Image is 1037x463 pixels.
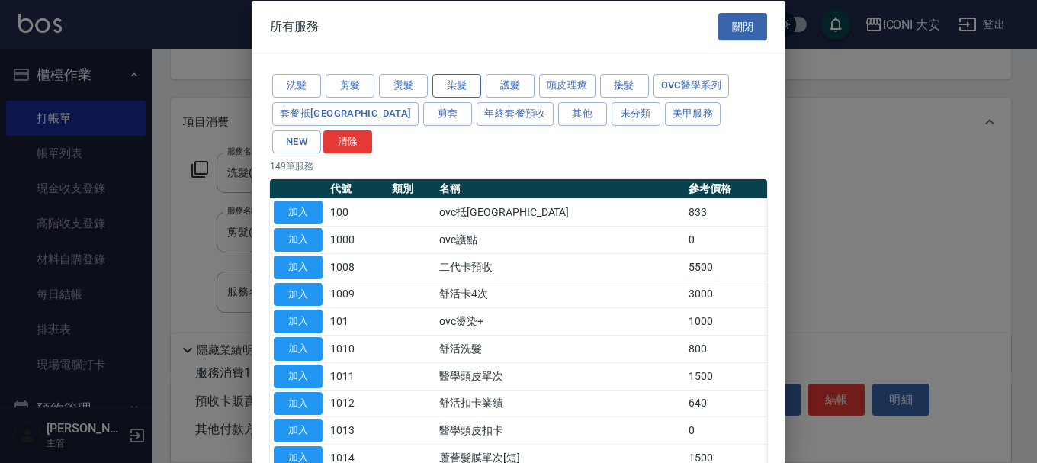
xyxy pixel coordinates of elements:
button: 年終套餐預收 [477,101,553,125]
td: 1500 [685,362,767,390]
td: ovc抵[GEOGRAPHIC_DATA] [435,198,685,226]
button: NEW [272,130,321,153]
th: 代號 [326,179,388,199]
button: 加入 [274,419,323,442]
td: 1000 [326,226,388,253]
td: 0 [685,416,767,444]
button: 清除 [323,130,372,153]
button: 加入 [274,310,323,333]
td: 1010 [326,335,388,362]
td: 1012 [326,390,388,417]
button: 美甲服務 [665,101,721,125]
th: 名稱 [435,179,685,199]
th: 參考價格 [685,179,767,199]
td: ovc護點 [435,226,685,253]
button: 接髮 [600,74,649,98]
button: 加入 [274,364,323,387]
button: 燙髮 [379,74,428,98]
button: 洗髮 [272,74,321,98]
td: 1011 [326,362,388,390]
td: 1000 [685,307,767,335]
td: 640 [685,390,767,417]
button: 護髮 [486,74,535,98]
td: 101 [326,307,388,335]
button: 加入 [274,201,323,224]
button: 套餐抵[GEOGRAPHIC_DATA] [272,101,419,125]
td: 833 [685,198,767,226]
td: 1013 [326,416,388,444]
button: 染髮 [432,74,481,98]
td: 0 [685,226,767,253]
td: 醫學頭皮單次 [435,362,685,390]
td: 舒活卡4次 [435,281,685,308]
th: 類別 [388,179,435,199]
button: 剪套 [423,101,472,125]
button: 其他 [558,101,607,125]
button: 加入 [274,391,323,415]
span: 所有服務 [270,18,319,34]
td: 舒活洗髮 [435,335,685,362]
td: 二代卡預收 [435,253,685,281]
td: 3000 [685,281,767,308]
button: 剪髮 [326,74,374,98]
button: 頭皮理療 [539,74,596,98]
button: 加入 [274,228,323,252]
td: 1008 [326,253,388,281]
td: 舒活扣卡業績 [435,390,685,417]
button: 加入 [274,337,323,361]
button: 加入 [274,255,323,278]
td: 100 [326,198,388,226]
td: 1009 [326,281,388,308]
button: 未分類 [612,101,660,125]
td: 醫學頭皮扣卡 [435,416,685,444]
td: 800 [685,335,767,362]
p: 149 筆服務 [270,159,767,173]
button: 關閉 [718,12,767,40]
button: ovc醫學系列 [653,74,730,98]
td: 5500 [685,253,767,281]
td: ovc燙染+ [435,307,685,335]
button: 加入 [274,282,323,306]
